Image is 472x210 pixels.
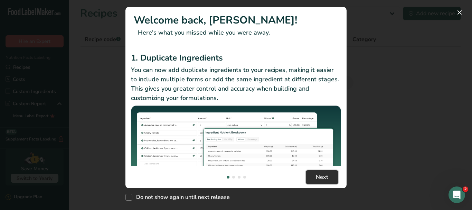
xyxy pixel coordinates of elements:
span: Next [316,173,328,181]
p: You can now add duplicate ingredients to your recipes, making it easier to include multiple forms... [131,65,341,103]
h2: 1. Duplicate Ingredients [131,52,341,64]
img: Duplicate Ingredients [131,106,341,184]
button: Next [306,170,338,184]
span: 2 [463,186,468,192]
h1: Welcome back, [PERSON_NAME]! [134,12,338,28]
p: Here's what you missed while you were away. [134,28,338,37]
span: Do not show again until next release [132,194,230,201]
iframe: Intercom live chat [449,186,465,203]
